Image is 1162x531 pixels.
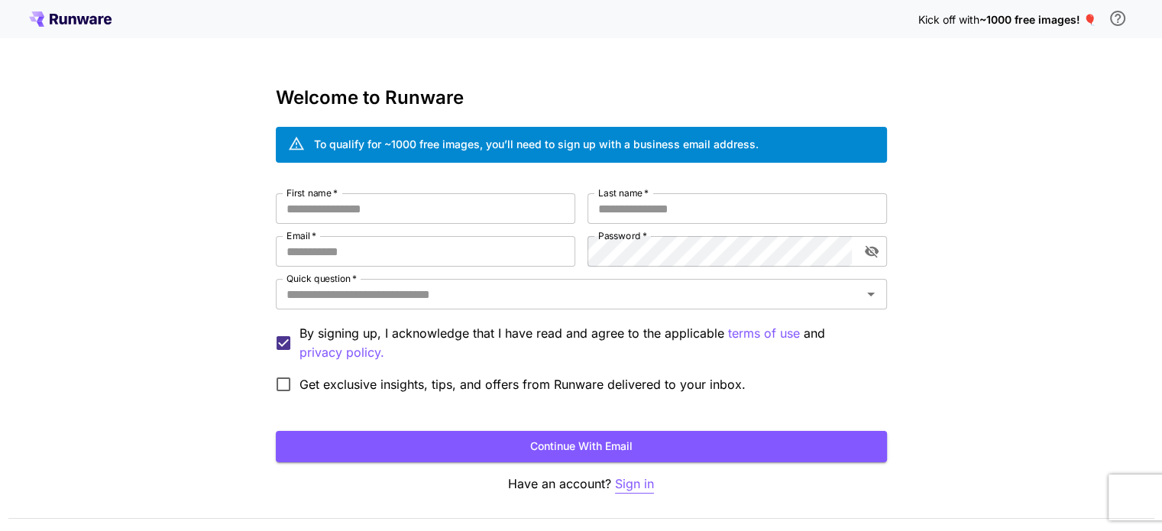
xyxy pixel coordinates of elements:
[286,272,357,285] label: Quick question
[858,238,885,265] button: toggle password visibility
[276,431,887,462] button: Continue with email
[276,474,887,494] p: Have an account?
[286,186,338,199] label: First name
[1102,3,1133,34] button: In order to qualify for free credit, you need to sign up with a business email address and click ...
[299,375,746,393] span: Get exclusive insights, tips, and offers from Runware delivered to your inbox.
[918,13,979,26] span: Kick off with
[979,13,1096,26] span: ~1000 free images! 🎈
[615,474,654,494] button: Sign in
[598,186,649,199] label: Last name
[299,343,384,362] button: By signing up, I acknowledge that I have read and agree to the applicable terms of use and
[598,229,647,242] label: Password
[299,343,384,362] p: privacy policy.
[860,283,882,305] button: Open
[299,324,875,362] p: By signing up, I acknowledge that I have read and agree to the applicable and
[314,136,759,152] div: To qualify for ~1000 free images, you’ll need to sign up with a business email address.
[728,324,800,343] button: By signing up, I acknowledge that I have read and agree to the applicable and privacy policy.
[286,229,316,242] label: Email
[276,87,887,108] h3: Welcome to Runware
[728,324,800,343] p: terms of use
